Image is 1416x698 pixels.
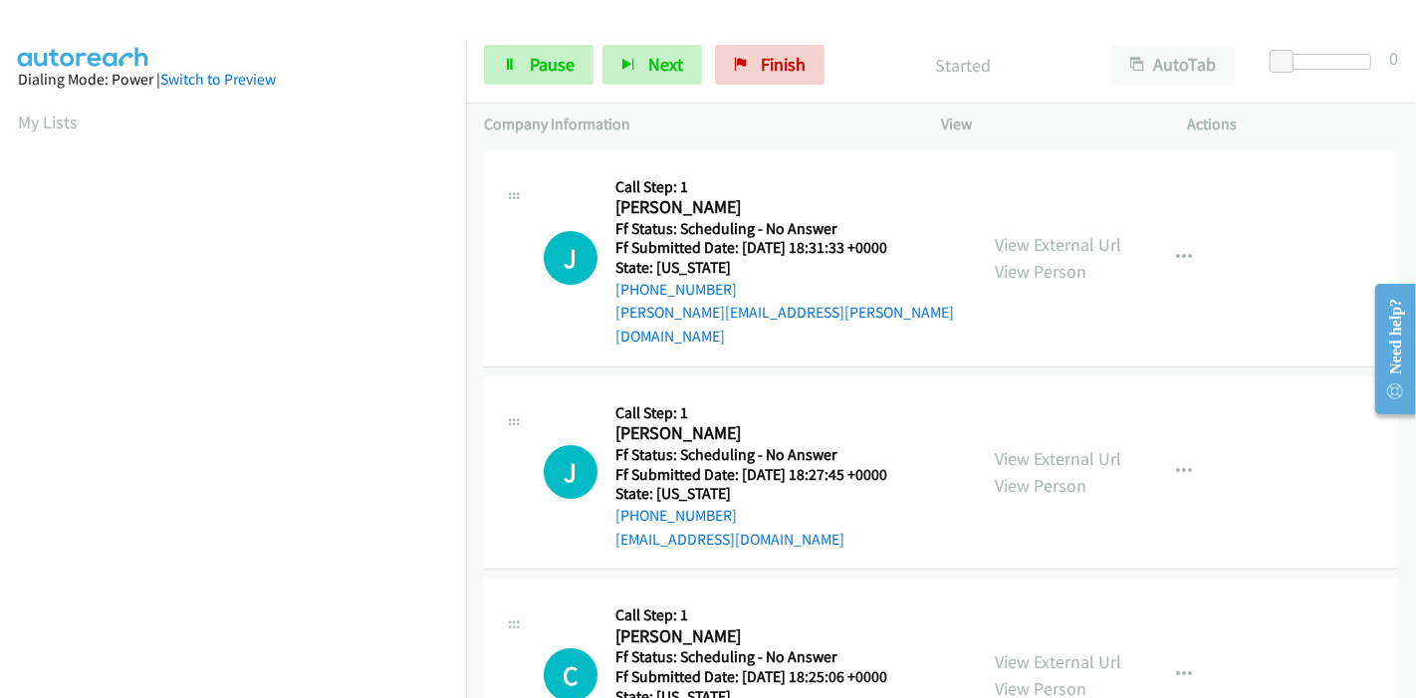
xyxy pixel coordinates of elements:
h5: State: [US_STATE] [615,484,912,504]
h5: Ff Status: Scheduling - No Answer [615,647,912,667]
h5: Call Step: 1 [615,177,959,197]
a: View Person [995,260,1086,283]
span: Next [648,53,683,76]
h1: J [544,445,597,499]
h5: State: [US_STATE] [615,258,959,278]
p: View [941,113,1152,136]
div: The call is yet to be attempted [544,231,597,285]
a: [EMAIL_ADDRESS][DOMAIN_NAME] [615,530,844,549]
p: Company Information [484,113,905,136]
a: View External Url [995,447,1121,470]
h2: [PERSON_NAME] [615,196,912,219]
p: Actions [1188,113,1399,136]
div: Dialing Mode: Power | [18,68,448,92]
a: Pause [484,45,593,85]
h5: Ff Status: Scheduling - No Answer [615,219,959,239]
a: View External Url [995,233,1121,256]
div: 0 [1389,45,1398,72]
h5: Ff Submitted Date: [DATE] 18:25:06 +0000 [615,667,912,687]
h5: Ff Submitted Date: [DATE] 18:31:33 +0000 [615,238,959,258]
h5: Ff Submitted Date: [DATE] 18:27:45 +0000 [615,465,912,485]
div: Delay between calls (in seconds) [1280,54,1371,70]
h5: Ff Status: Scheduling - No Answer [615,445,912,465]
h5: Call Step: 1 [615,403,912,423]
div: The call is yet to be attempted [544,445,597,499]
a: My Lists [18,111,78,133]
button: AutoTab [1111,45,1235,85]
a: [PERSON_NAME][EMAIL_ADDRESS][PERSON_NAME][DOMAIN_NAME] [615,303,954,346]
a: Switch to Preview [160,70,276,89]
a: [PHONE_NUMBER] [615,506,737,525]
span: Pause [530,53,575,76]
a: View External Url [995,650,1121,673]
h2: [PERSON_NAME] [615,625,912,648]
p: Started [851,52,1075,79]
iframe: Resource Center [1359,270,1416,428]
a: Finish [715,45,825,85]
a: [PHONE_NUMBER] [615,280,737,299]
h2: [PERSON_NAME] [615,422,912,445]
h5: Call Step: 1 [615,605,912,625]
span: Finish [761,53,806,76]
a: View Person [995,474,1086,497]
h1: J [544,231,597,285]
button: Next [602,45,702,85]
